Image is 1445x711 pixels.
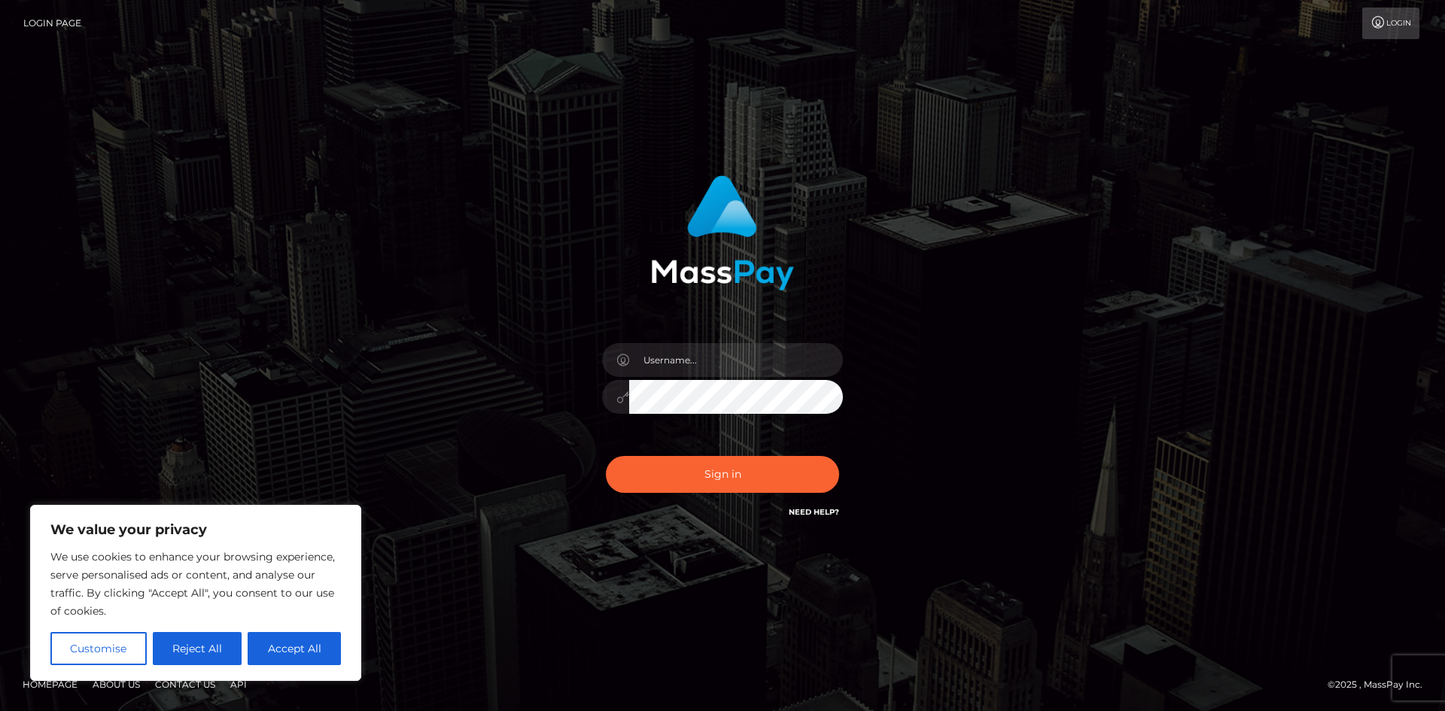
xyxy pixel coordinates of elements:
[1328,676,1434,693] div: © 2025 , MassPay Inc.
[50,548,341,620] p: We use cookies to enhance your browsing experience, serve personalised ads or content, and analys...
[1362,8,1419,39] a: Login
[248,632,341,665] button: Accept All
[50,521,341,539] p: We value your privacy
[629,343,843,377] input: Username...
[153,632,242,665] button: Reject All
[30,505,361,681] div: We value your privacy
[224,673,253,696] a: API
[87,673,146,696] a: About Us
[50,632,147,665] button: Customise
[17,673,84,696] a: Homepage
[789,507,839,517] a: Need Help?
[606,456,839,493] button: Sign in
[651,175,794,290] img: MassPay Login
[23,8,81,39] a: Login Page
[149,673,221,696] a: Contact Us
